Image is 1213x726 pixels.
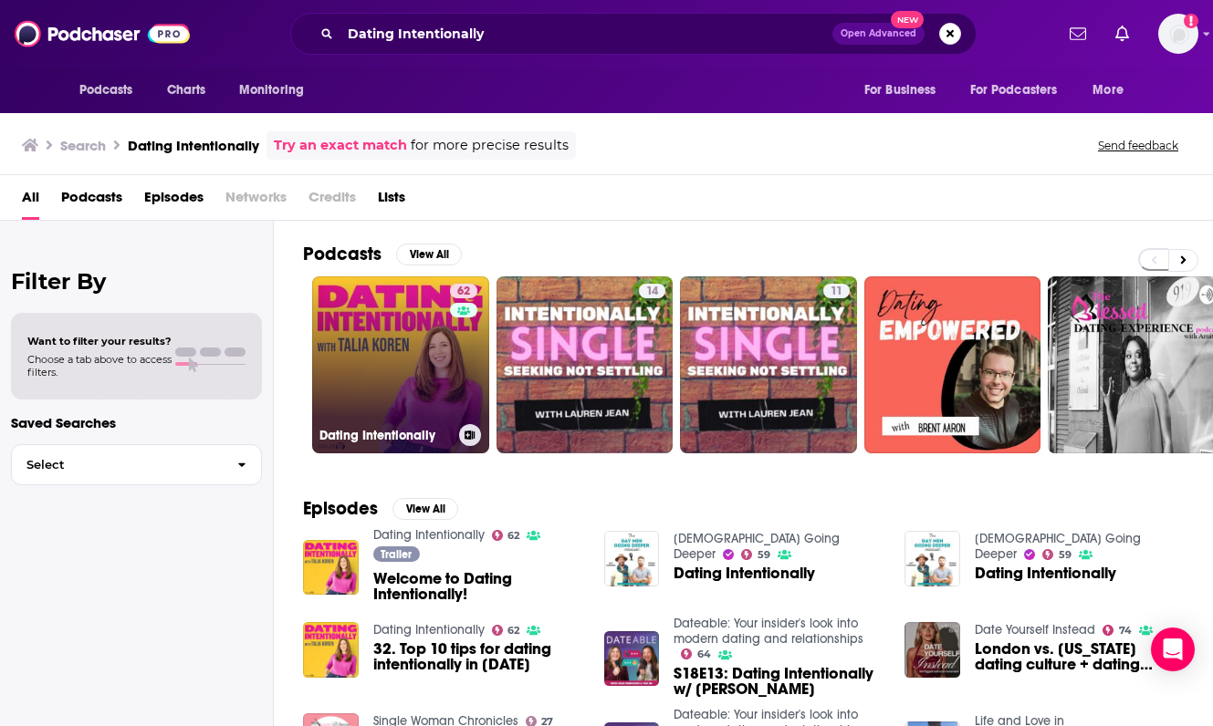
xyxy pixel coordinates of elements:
[303,497,378,520] h2: Episodes
[411,135,569,156] span: for more precise results
[1158,14,1198,54] span: Logged in as sarahhallprinc
[864,78,936,103] span: For Business
[604,631,660,687] img: S18E13: Dating Intentionally w/ Talia Koren
[12,459,223,471] span: Select
[697,650,711,659] span: 64
[905,531,960,586] img: Dating Intentionally
[144,182,204,220] a: Episodes
[1059,551,1072,559] span: 59
[308,182,356,220] span: Credits
[225,182,287,220] span: Networks
[492,625,520,636] a: 62
[970,78,1058,103] span: For Podcasters
[674,616,863,647] a: Dateable: Your insider's look into modern dating and relationships
[741,549,770,560] a: 59
[1062,18,1093,49] a: Show notifications dropdown
[507,532,519,540] span: 62
[378,182,405,220] a: Lists
[674,565,815,581] a: Dating Intentionally
[541,718,553,726] span: 27
[841,29,916,38] span: Open Advanced
[1158,14,1198,54] button: Show profile menu
[639,284,665,298] a: 14
[758,551,770,559] span: 59
[674,666,883,697] span: S18E13: Dating Intentionally w/ [PERSON_NAME]
[373,571,582,602] a: Welcome to Dating Intentionally!
[832,23,925,45] button: Open AdvancedNew
[167,78,206,103] span: Charts
[396,244,462,265] button: View All
[155,73,217,108] a: Charts
[507,627,519,635] span: 62
[450,284,477,298] a: 62
[312,276,489,453] a: 62Dating Intentionally
[373,641,582,672] span: 32. Top 10 tips for dating intentionally in [DATE]
[303,243,462,265] a: PodcastsView All
[373,527,485,543] a: Dating Intentionally
[79,78,133,103] span: Podcasts
[680,276,857,453] a: 11
[239,78,304,103] span: Monitoring
[646,283,658,301] span: 14
[340,19,832,48] input: Search podcasts, credits, & more...
[852,73,959,108] button: open menu
[392,498,458,520] button: View All
[226,73,328,108] button: open menu
[1103,625,1132,636] a: 74
[11,414,262,431] p: Saved Searches
[975,531,1141,562] a: Gay Men Going Deeper
[1080,73,1146,108] button: open menu
[60,137,106,154] h3: Search
[975,565,1116,581] span: Dating Intentionally
[11,444,262,485] button: Select
[381,549,412,560] span: Trailer
[67,73,157,108] button: open menu
[457,283,470,301] span: 62
[27,335,172,347] span: Want to filter your results?
[1184,14,1198,28] svg: Add a profile image
[290,13,977,55] div: Search podcasts, credits, & more...
[492,530,520,541] a: 62
[823,284,850,298] a: 11
[274,135,407,156] a: Try an exact match
[128,137,259,154] h3: Dating Intentionally
[604,531,660,586] img: Dating Intentionally
[975,641,1184,672] span: London vs. [US_STATE] dating culture + dating intentionally and KNOWING WHAT YOU WANT.
[681,648,711,659] a: 64
[1158,14,1198,54] img: User Profile
[975,641,1184,672] a: London vs. New York dating culture + dating intentionally and KNOWING WHAT YOU WANT.
[891,11,924,28] span: New
[61,182,122,220] a: Podcasts
[905,622,960,678] img: London vs. New York dating culture + dating intentionally and KNOWING WHAT YOU WANT.
[831,283,842,301] span: 11
[27,353,172,379] span: Choose a tab above to access filters.
[1151,627,1195,671] div: Open Intercom Messenger
[1042,549,1072,560] a: 59
[15,16,190,51] img: Podchaser - Follow, Share and Rate Podcasts
[975,622,1095,638] a: Date Yourself Instead
[1108,18,1136,49] a: Show notifications dropdown
[674,666,883,697] a: S18E13: Dating Intentionally w/ Talia Koren
[22,182,39,220] a: All
[303,622,359,678] a: 32. Top 10 tips for dating intentionally in 2024
[674,531,840,562] a: Gay Men Going Deeper
[497,276,674,453] a: 14
[319,428,452,443] h3: Dating Intentionally
[11,268,262,295] h2: Filter By
[303,497,458,520] a: EpisodesView All
[1119,627,1132,635] span: 74
[303,540,359,596] a: Welcome to Dating Intentionally!
[373,641,582,672] a: 32. Top 10 tips for dating intentionally in 2024
[958,73,1084,108] button: open menu
[303,243,382,265] h2: Podcasts
[373,622,485,638] a: Dating Intentionally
